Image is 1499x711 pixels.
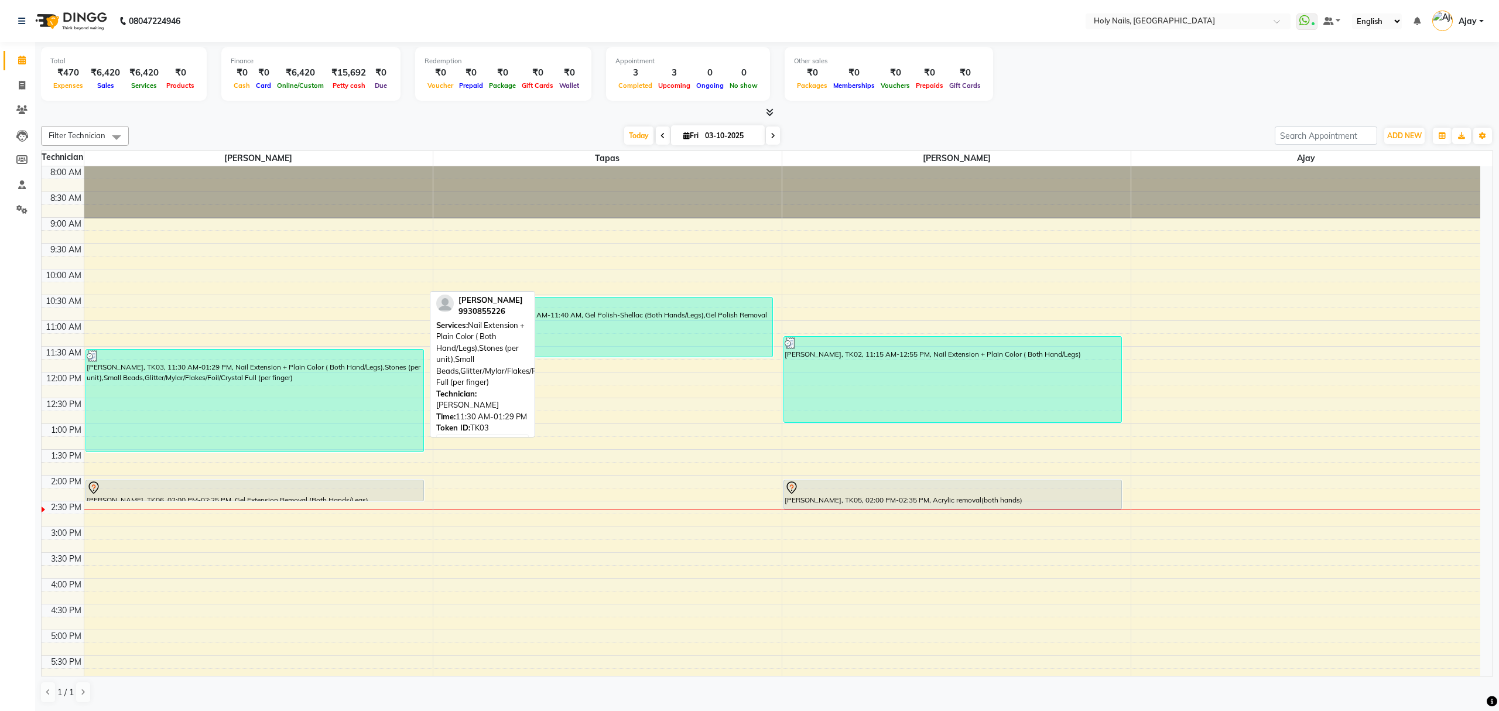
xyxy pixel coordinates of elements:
div: ₹0 [231,66,253,80]
span: Expenses [50,81,86,90]
div: 8:30 AM [48,192,84,204]
span: [PERSON_NAME] [84,151,433,166]
div: ₹0 [253,66,274,80]
div: ₹0 [946,66,984,80]
div: TK03 [436,422,529,434]
div: 11:00 AM [43,321,84,333]
span: Technician: [436,389,477,398]
div: 0 [693,66,727,80]
span: Online/Custom [274,81,327,90]
div: ₹15,692 [327,66,371,80]
div: 2:30 PM [49,501,84,514]
div: 5:00 PM [49,630,84,642]
div: 0 [727,66,761,80]
span: Ongoing [693,81,727,90]
span: Card [253,81,274,90]
input: Search Appointment [1275,127,1377,145]
span: [PERSON_NAME] [782,151,1131,166]
div: 9930855226 [458,306,523,317]
span: Package [486,81,519,90]
div: Finance [231,56,391,66]
div: 4:00 PM [49,579,84,591]
div: 3 [615,66,655,80]
span: Due [372,81,390,90]
div: ₹0 [794,66,830,80]
span: Nail Extension + Plain Color ( Both Hand/Legs),Stones (per unit),Small Beads,Glitter/Mylar/Flakes... [436,320,571,387]
div: ₹470 [50,66,86,80]
span: Voucher [425,81,456,90]
div: 12:00 PM [44,372,84,385]
div: ₹0 [163,66,197,80]
input: 2025-10-03 [701,127,760,145]
div: ₹6,420 [274,66,327,80]
div: ₹6,420 [125,66,163,80]
span: Filter Technician [49,131,105,140]
div: [PERSON_NAME], TK05, 02:00 PM-02:35 PM, Acrylic removal(both hands) [784,480,1121,509]
div: ₹0 [519,66,556,80]
div: 9:00 AM [48,218,84,230]
span: Gift Cards [946,81,984,90]
button: ADD NEW [1384,128,1425,144]
div: [PERSON_NAME], TK06, 02:00 PM-02:25 PM, Gel Extension Removal (Both Hands/Legs) [86,480,423,501]
span: Tapas [433,151,782,166]
div: 5:30 PM [49,656,84,668]
div: 10:30 AM [43,295,84,307]
div: ₹0 [486,66,519,80]
div: ₹6,420 [86,66,125,80]
div: 11:30 AM [43,347,84,359]
span: Ajay [1131,151,1480,166]
span: No show [727,81,761,90]
div: 4:30 PM [49,604,84,617]
span: Products [163,81,197,90]
div: [PERSON_NAME], TK03, 11:30 AM-01:29 PM, Nail Extension + Plain Color ( Both Hand/Legs),Stones (pe... [86,350,423,452]
div: ₹0 [456,66,486,80]
div: 2:00 PM [49,476,84,488]
span: Prepaid [456,81,486,90]
div: ₹0 [425,66,456,80]
span: Petty cash [330,81,368,90]
div: 1:00 PM [49,424,84,436]
span: ADD NEW [1387,131,1422,140]
span: Token ID: [436,423,470,432]
span: Memberships [830,81,878,90]
span: Upcoming [655,81,693,90]
span: Packages [794,81,830,90]
div: Other sales [794,56,984,66]
img: profile [436,295,454,312]
div: [PERSON_NAME] [436,388,529,411]
span: 1 / 1 [57,686,74,699]
span: Sales [94,81,117,90]
span: Services: [436,320,468,330]
div: 1:30 PM [49,450,84,462]
div: ₹0 [371,66,391,80]
div: 3:00 PM [49,527,84,539]
span: [PERSON_NAME] [458,295,523,305]
span: Completed [615,81,655,90]
span: Vouchers [878,81,913,90]
span: Today [624,127,653,145]
div: 9:30 AM [48,244,84,256]
span: Fri [680,131,701,140]
span: Gift Cards [519,81,556,90]
div: 3 [655,66,693,80]
div: [PERSON_NAME], TK04, 10:30 AM-11:40 AM, Gel Polish-Shellac (Both Hands/Legs),Gel Polish Removal (... [435,298,772,357]
div: ₹0 [556,66,582,80]
span: Services [128,81,160,90]
div: Total [50,56,197,66]
div: 10:00 AM [43,269,84,282]
div: Redemption [425,56,582,66]
img: Ajay [1432,11,1453,31]
span: Wallet [556,81,582,90]
span: Time: [436,412,456,421]
div: 12:30 PM [44,398,84,411]
div: ₹0 [913,66,946,80]
div: Appointment [615,56,761,66]
div: Technician [42,151,84,163]
div: ₹0 [878,66,913,80]
div: ₹0 [830,66,878,80]
span: Cash [231,81,253,90]
div: 8:00 AM [48,166,84,179]
img: logo [30,5,110,37]
div: 11:30 AM-01:29 PM [436,411,529,423]
span: Ajay [1459,15,1477,28]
